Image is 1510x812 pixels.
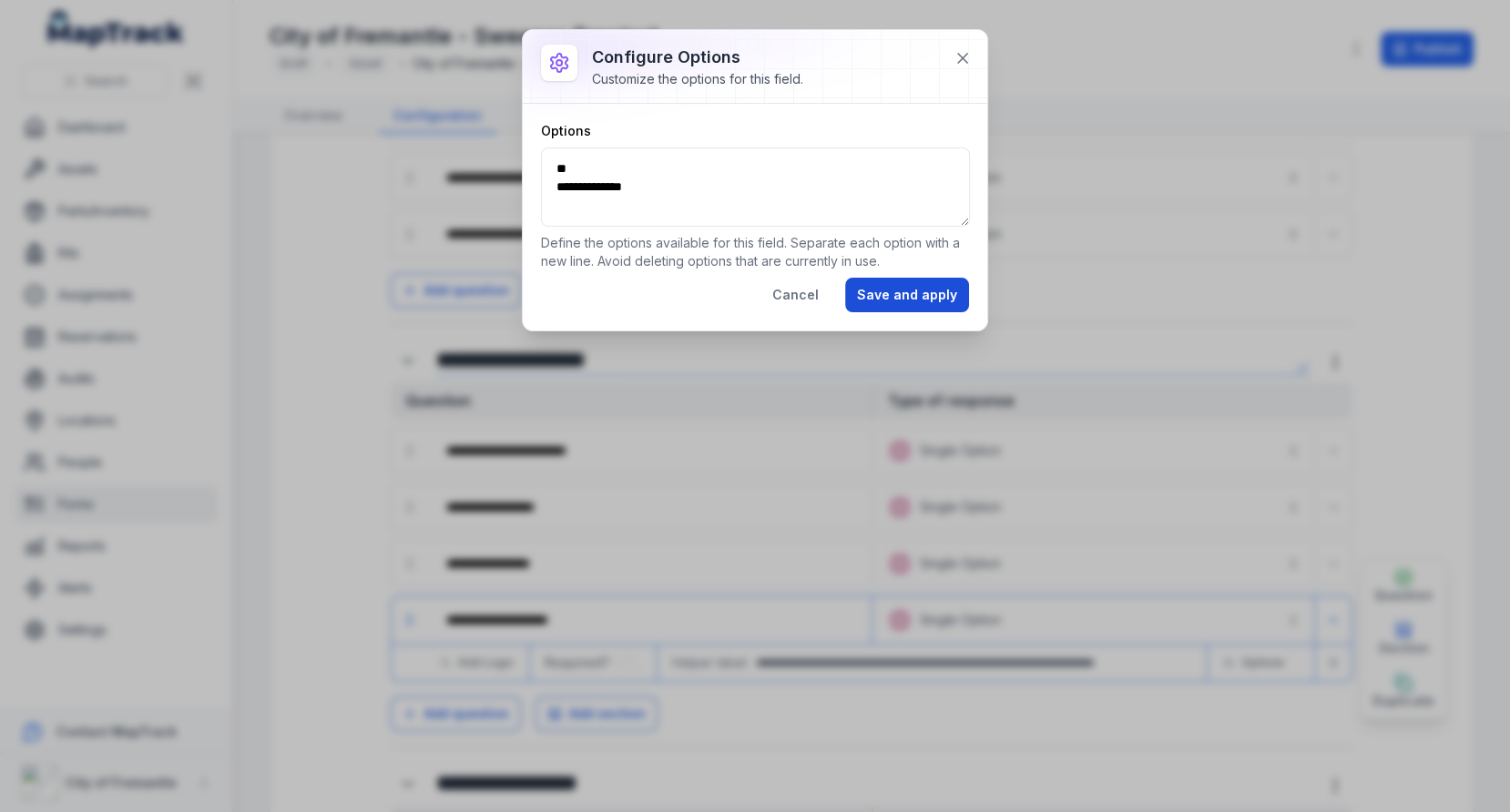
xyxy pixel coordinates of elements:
[760,278,831,312] button: Cancel
[592,70,803,88] div: Customize the options for this field.
[592,45,803,70] h3: Configure options
[541,234,969,270] p: Define the options available for this field. Separate each option with a new line. Avoid deleting...
[845,278,969,312] button: Save and apply
[541,122,591,140] label: Options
